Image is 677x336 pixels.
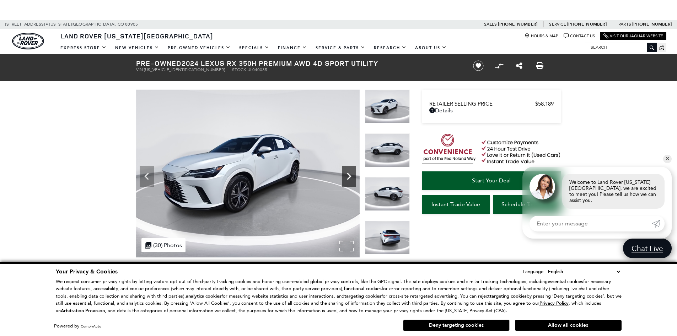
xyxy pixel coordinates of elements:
[136,67,144,72] span: VIN:
[247,67,267,72] span: UL040035
[493,195,561,214] a: Schedule Test Drive
[56,268,118,276] span: Your Privacy & Cookies
[523,269,545,274] div: Language:
[429,107,554,114] a: Details
[365,90,410,123] img: Used 2024 Eminent White Pearl Lexus 350h Premium image 4
[546,268,622,276] select: Language Select
[232,67,247,72] span: Stock:
[344,293,381,299] strong: targeting cookies
[632,21,672,27] a: [PHONE_NUMBER]
[12,33,44,49] a: land-rover
[422,171,561,190] a: Start Your Deal
[274,42,311,54] a: Finance
[422,195,490,214] a: Instant Trade Value
[472,177,511,184] span: Start Your Deal
[623,239,672,258] a: Chat Live
[144,67,225,72] span: [US_VEHICLE_IDENTIFICATION_NUMBER]
[530,174,555,199] img: Agent profile photo
[56,42,111,54] a: EXPRESS STORE
[429,101,535,107] span: Retailer Selling Price
[125,20,138,29] span: 80905
[525,33,558,39] a: Hours & Map
[365,177,410,211] img: Used 2024 Eminent White Pearl Lexus 350h Premium image 6
[56,42,451,54] nav: Main Navigation
[515,320,622,331] button: Allow all cookies
[628,244,667,253] span: Chat Live
[54,324,101,329] div: Powered by
[562,174,665,209] div: Welcome to Land Rover [US_STATE][GEOGRAPHIC_DATA], we are excited to meet you! Please tell us how...
[118,20,124,29] span: CO
[501,201,552,208] span: Schedule Test Drive
[370,42,411,54] a: Research
[141,238,186,252] div: (30) Photos
[585,43,656,52] input: Search
[567,21,607,27] a: [PHONE_NUMBER]
[536,62,543,70] a: Print this Pre-Owned 2024 Lexus RX 350h Premium AWD 4D Sport Utility
[111,42,163,54] a: New Vehicles
[539,300,569,306] a: Privacy Policy
[61,308,105,314] strong: Arbitration Provision
[411,42,451,54] a: About Us
[549,22,566,27] span: Service
[498,21,537,27] a: [PHONE_NUMBER]
[12,33,44,49] img: Land Rover
[618,22,631,27] span: Parts
[235,42,274,54] a: Specials
[365,221,410,255] img: Used 2024 Eminent White Pearl Lexus 350h Premium image 7
[342,166,356,187] div: Next
[516,62,522,70] a: Share this Pre-Owned 2024 Lexus RX 350h Premium AWD 4D Sport Utility
[530,216,652,231] input: Enter your message
[603,33,663,39] a: Visit Our Jaguar Website
[365,133,410,167] img: Used 2024 Eminent White Pearl Lexus 350h Premium image 5
[344,286,382,292] strong: functional cookies
[56,278,622,315] p: We respect consumer privacy rights by letting visitors opt out of third-party tracking cookies an...
[311,42,370,54] a: Service & Parts
[548,278,583,285] strong: essential cookies
[652,216,665,231] a: Submit
[163,42,235,54] a: Pre-Owned Vehicles
[490,293,527,299] strong: targeting cookies
[431,201,480,208] span: Instant Trade Value
[60,32,213,40] span: Land Rover [US_STATE][GEOGRAPHIC_DATA]
[5,22,138,27] a: [STREET_ADDRESS] • [US_STATE][GEOGRAPHIC_DATA], CO 80905
[81,324,101,329] a: ComplyAuto
[484,22,497,27] span: Sales
[403,320,510,331] button: Deny targeting cookies
[429,101,554,107] a: Retailer Selling Price $58,189
[5,20,48,29] span: [STREET_ADDRESS] •
[140,166,154,187] div: Previous
[494,60,504,71] button: Compare Vehicle
[136,59,461,67] h1: 2024 Lexus RX 350h Premium AWD 4D Sport Utility
[56,32,217,40] a: Land Rover [US_STATE][GEOGRAPHIC_DATA]
[186,293,221,299] strong: analytics cookies
[471,60,486,71] button: Save vehicle
[564,33,595,39] a: Contact Us
[136,90,360,257] img: Used 2024 Eminent White Pearl Lexus 350h Premium image 4
[136,58,182,68] strong: Pre-Owned
[535,101,554,107] span: $58,189
[49,20,117,29] span: [US_STATE][GEOGRAPHIC_DATA],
